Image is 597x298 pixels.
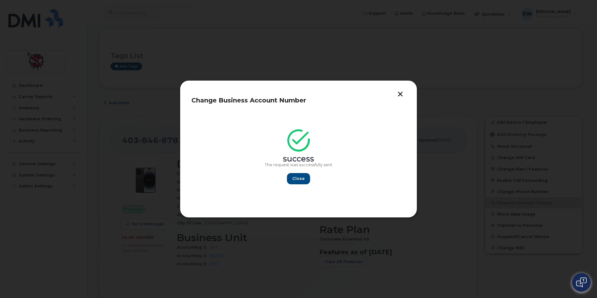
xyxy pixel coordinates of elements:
img: Open chat [576,277,587,287]
span: Change Business Account Number [191,97,306,104]
p: The request was successfully sent [191,162,406,167]
span: Close [292,176,305,181]
div: success [191,156,406,161]
button: Close [287,173,310,184]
